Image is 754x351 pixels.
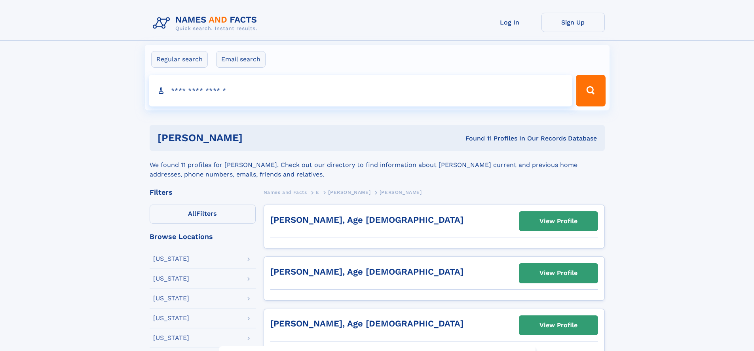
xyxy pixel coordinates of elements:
label: Filters [150,205,256,224]
button: Search Button [576,75,605,106]
div: [US_STATE] [153,295,189,302]
label: Email search [216,51,266,68]
span: All [188,210,196,217]
a: [PERSON_NAME], Age [DEMOGRAPHIC_DATA] [270,215,463,225]
div: View Profile [539,264,577,282]
a: View Profile [519,212,598,231]
a: View Profile [519,264,598,283]
a: [PERSON_NAME], Age [DEMOGRAPHIC_DATA] [270,267,463,277]
a: Sign Up [541,13,605,32]
div: Filters [150,189,256,196]
h1: [PERSON_NAME] [158,133,354,143]
img: Logo Names and Facts [150,13,264,34]
div: View Profile [539,212,577,230]
a: [PERSON_NAME] [328,187,370,197]
input: search input [149,75,573,106]
div: Browse Locations [150,233,256,240]
div: We found 11 profiles for [PERSON_NAME]. Check out our directory to find information about [PERSON... [150,151,605,179]
div: [US_STATE] [153,275,189,282]
div: View Profile [539,316,577,334]
a: Names and Facts [264,187,307,197]
a: E [316,187,319,197]
span: [PERSON_NAME] [380,190,422,195]
div: Found 11 Profiles In Our Records Database [354,134,597,143]
label: Regular search [151,51,208,68]
a: View Profile [519,316,598,335]
div: [US_STATE] [153,315,189,321]
a: Log In [478,13,541,32]
div: [US_STATE] [153,256,189,262]
a: [PERSON_NAME], Age [DEMOGRAPHIC_DATA] [270,319,463,328]
span: E [316,190,319,195]
div: [US_STATE] [153,335,189,341]
span: [PERSON_NAME] [328,190,370,195]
